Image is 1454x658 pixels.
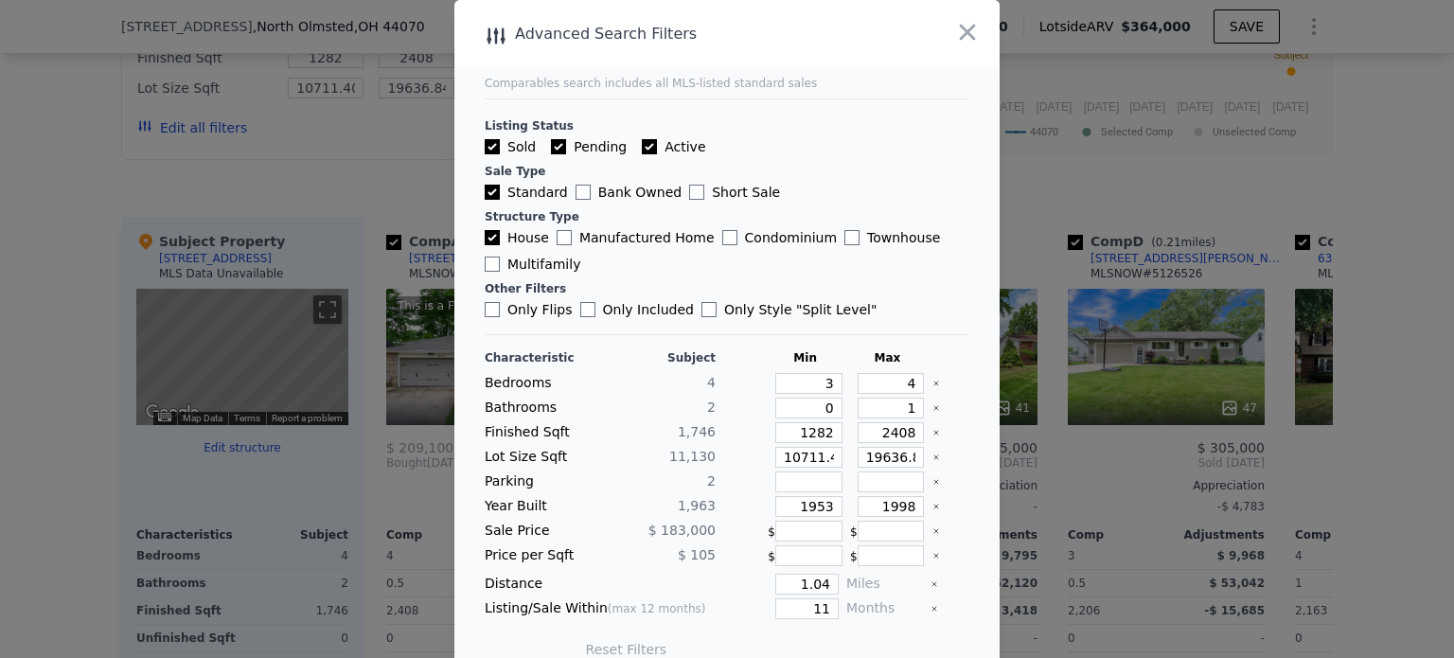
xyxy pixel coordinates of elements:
[932,380,940,387] button: Clear
[701,300,877,319] label: Only Style " Split Level "
[485,228,549,247] label: House
[485,422,596,443] div: Finished Sqft
[722,230,737,245] input: Condominium
[931,580,938,588] button: Clear
[485,185,500,200] input: Standard
[642,139,657,154] input: Active
[678,547,716,562] span: $ 105
[846,574,923,595] div: Miles
[454,21,891,47] div: Advanced Search Filters
[485,496,596,517] div: Year Built
[678,498,716,513] span: 1,963
[485,183,568,202] label: Standard
[642,137,705,156] label: Active
[707,473,716,489] span: 2
[485,521,596,542] div: Sale Price
[932,429,940,436] button: Clear
[768,521,842,542] div: $
[485,350,596,365] div: Characteristic
[722,228,837,247] label: Condominium
[689,185,704,200] input: Short Sale
[485,230,500,245] input: House
[932,552,940,560] button: Clear
[485,302,500,317] input: Only Flips
[485,598,716,619] div: Listing/Sale Within
[485,574,716,595] div: Distance
[580,302,595,317] input: Only Included
[485,209,969,224] div: Structure Type
[768,545,842,566] div: $
[557,230,572,245] input: Manufactured Home
[485,281,969,296] div: Other Filters
[485,257,500,272] input: Multifamily
[931,605,938,613] button: Clear
[850,545,925,566] div: $
[557,228,715,247] label: Manufactured Home
[485,118,969,133] div: Listing Status
[485,137,536,156] label: Sold
[701,302,717,317] input: Only Style "Split Level"
[707,400,716,415] span: 2
[485,373,596,394] div: Bedrooms
[485,300,573,319] label: Only Flips
[604,350,716,365] div: Subject
[844,230,860,245] input: Townhouse
[485,164,969,179] div: Sale Type
[485,398,596,418] div: Bathrooms
[932,404,940,412] button: Clear
[485,545,596,566] div: Price per Sqft
[707,375,716,390] span: 4
[576,183,682,202] label: Bank Owned
[850,521,925,542] div: $
[485,447,596,468] div: Lot Size Sqft
[648,523,716,538] span: $ 183,000
[932,453,940,461] button: Clear
[580,300,694,319] label: Only Included
[846,598,923,619] div: Months
[576,185,591,200] input: Bank Owned
[932,478,940,486] button: Clear
[485,76,969,91] div: Comparables search includes all MLS-listed standard sales
[689,183,780,202] label: Short Sale
[768,350,842,365] div: Min
[608,602,706,615] span: (max 12 months)
[678,424,716,439] span: 1,746
[551,139,566,154] input: Pending
[669,449,716,464] span: 11,130
[485,139,500,154] input: Sold
[844,228,940,247] label: Townhouse
[932,503,940,510] button: Clear
[932,527,940,535] button: Clear
[850,350,925,365] div: Max
[485,471,596,492] div: Parking
[551,137,627,156] label: Pending
[485,255,580,274] label: Multifamily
